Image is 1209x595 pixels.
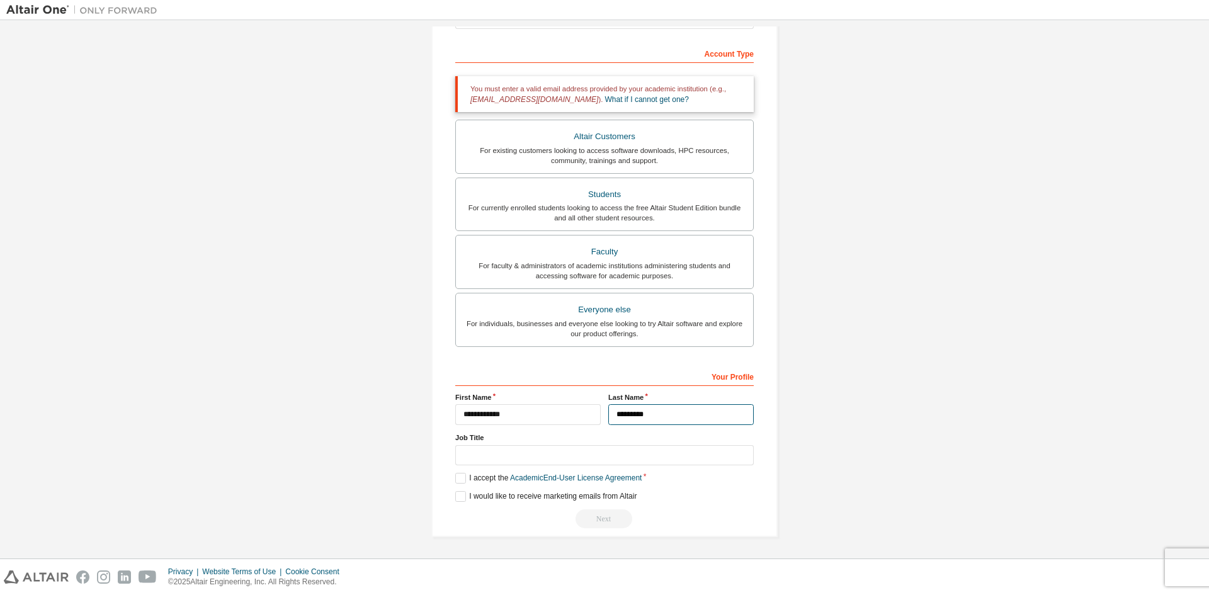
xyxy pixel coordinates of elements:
label: I would like to receive marketing emails from Altair [455,491,637,502]
div: You must enter a valid email address provided by your academic institution (e.g., ). [455,76,754,112]
img: facebook.svg [76,570,89,584]
img: linkedin.svg [118,570,131,584]
img: altair_logo.svg [4,570,69,584]
a: What if I cannot get one? [605,95,689,104]
div: Students [463,186,746,203]
div: For currently enrolled students looking to access the free Altair Student Edition bundle and all ... [463,203,746,223]
div: Website Terms of Use [202,567,285,577]
a: Academic End-User License Agreement [510,473,642,482]
div: Privacy [168,567,202,577]
div: Altair Customers [463,128,746,145]
div: Cookie Consent [285,567,346,577]
label: I accept the [455,473,642,484]
p: © 2025 Altair Engineering, Inc. All Rights Reserved. [168,577,347,587]
span: [EMAIL_ADDRESS][DOMAIN_NAME] [470,95,598,104]
div: For faculty & administrators of academic institutions administering students and accessing softwa... [463,261,746,281]
label: First Name [455,392,601,402]
div: For existing customers looking to access software downloads, HPC resources, community, trainings ... [463,145,746,166]
img: youtube.svg [139,570,157,584]
div: Your Profile [455,366,754,386]
div: Faculty [463,243,746,261]
div: Account Type [455,43,754,63]
img: instagram.svg [97,570,110,584]
img: Altair One [6,4,164,16]
div: Everyone else [463,301,746,319]
div: You need to provide your academic email [455,509,754,528]
div: For individuals, businesses and everyone else looking to try Altair software and explore our prod... [463,319,746,339]
label: Last Name [608,392,754,402]
label: Job Title [455,433,754,443]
